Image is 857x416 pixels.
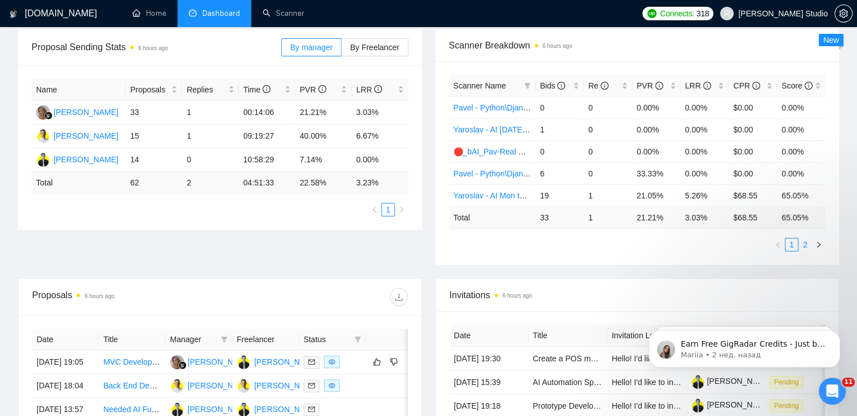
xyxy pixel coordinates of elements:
td: MVC Developer with Gen AI Experience Needed for ASP.NET App Rewrite [99,351,165,374]
td: AI Automation Specialist for Fashion Business [529,370,607,394]
img: PO [237,379,251,393]
img: YT [237,355,251,369]
span: By manager [290,43,332,52]
span: filter [221,336,228,343]
td: $68.55 [729,184,777,206]
span: filter [522,77,533,94]
a: 2 [799,238,811,251]
span: LRR [685,81,711,90]
td: 0 [584,140,632,162]
td: 65.05% [777,184,825,206]
div: [PERSON_NAME] [54,106,118,118]
span: dislike [390,357,398,366]
td: [DATE] 15:39 [450,370,529,394]
a: AI Automation Specialist for Fashion Business [533,378,694,387]
a: PO[PERSON_NAME] [170,380,252,390]
span: info-circle [263,85,270,93]
span: info-circle [752,82,760,90]
a: Pending [770,401,808,410]
td: 0.00% [681,96,729,118]
li: 1 [785,238,798,251]
img: upwork-logo.png [647,9,656,18]
a: 1 [785,238,798,251]
td: 6 [535,162,584,184]
div: [PERSON_NAME] [254,356,319,368]
span: left [371,206,378,213]
span: 11 [842,378,855,387]
td: Total [32,172,126,194]
span: Proposals [130,83,169,96]
span: PVR [300,85,326,94]
li: 1 [381,203,395,216]
button: dislike [387,355,401,369]
td: $0.00 [729,162,777,184]
a: Back End Developer Needed for Python and Lambda Projects [103,381,319,390]
div: [PERSON_NAME] [254,403,319,415]
img: PO [36,129,50,143]
time: 6 hours ago [543,43,572,49]
span: Bids [540,81,565,90]
a: PO[PERSON_NAME] [36,131,118,140]
span: info-circle [655,82,663,90]
span: user [723,10,731,17]
span: info-circle [374,85,382,93]
td: 0 [535,96,584,118]
td: 1 [584,206,632,228]
span: setting [835,9,852,18]
td: Total [449,206,536,228]
a: 1 [382,203,394,216]
td: $ 68.55 [729,206,777,228]
span: right [815,241,822,248]
td: 0.00% [681,118,729,140]
li: 2 [798,238,812,251]
img: MC [36,105,50,120]
span: mail [308,382,315,389]
td: 1 [182,125,238,148]
span: Manager [170,333,216,346]
td: 0 [182,148,238,172]
span: eye [328,382,335,389]
a: Pavel - Python\Django [DATE] evening to 00 00 [454,103,620,112]
div: [PERSON_NAME] [188,379,252,392]
td: 33 [535,206,584,228]
img: YT [36,153,50,167]
td: 00:14:06 [239,101,295,125]
button: left [771,238,785,251]
td: 0.00% [632,140,681,162]
td: Back End Developer Needed for Python and Lambda Projects [99,374,165,398]
td: 3.03 % [681,206,729,228]
td: $0.00 [729,140,777,162]
span: info-circle [318,85,326,93]
td: 04:51:33 [239,172,295,194]
span: By Freelancer [350,43,399,52]
span: Scanner Name [454,81,506,90]
span: info-circle [601,82,609,90]
span: Connects: [660,7,694,20]
td: 10:58:29 [239,148,295,172]
button: left [368,203,381,216]
span: Scanner Breakdown [449,38,826,52]
span: Invitations [450,288,825,302]
th: Proposals [126,79,182,101]
button: setting [834,5,852,23]
span: download [390,293,407,302]
img: gigradar-bm.png [45,112,52,120]
td: 19 [535,184,584,206]
time: 6 hours ago [503,293,532,299]
td: 6.67% [352,125,408,148]
time: 6 hours ago [85,293,114,299]
td: 65.05 % [777,206,825,228]
span: info-circle [557,82,565,90]
td: 0 [584,118,632,140]
span: left [775,241,781,248]
td: [DATE] 19:05 [32,351,99,374]
td: 40.00% [295,125,352,148]
span: mail [308,406,315,413]
span: dashboard [189,9,197,17]
td: $0.00 [729,96,777,118]
a: MC[PERSON_NAME] [170,357,252,366]
td: $0.00 [729,118,777,140]
td: 0.00% [777,96,825,118]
